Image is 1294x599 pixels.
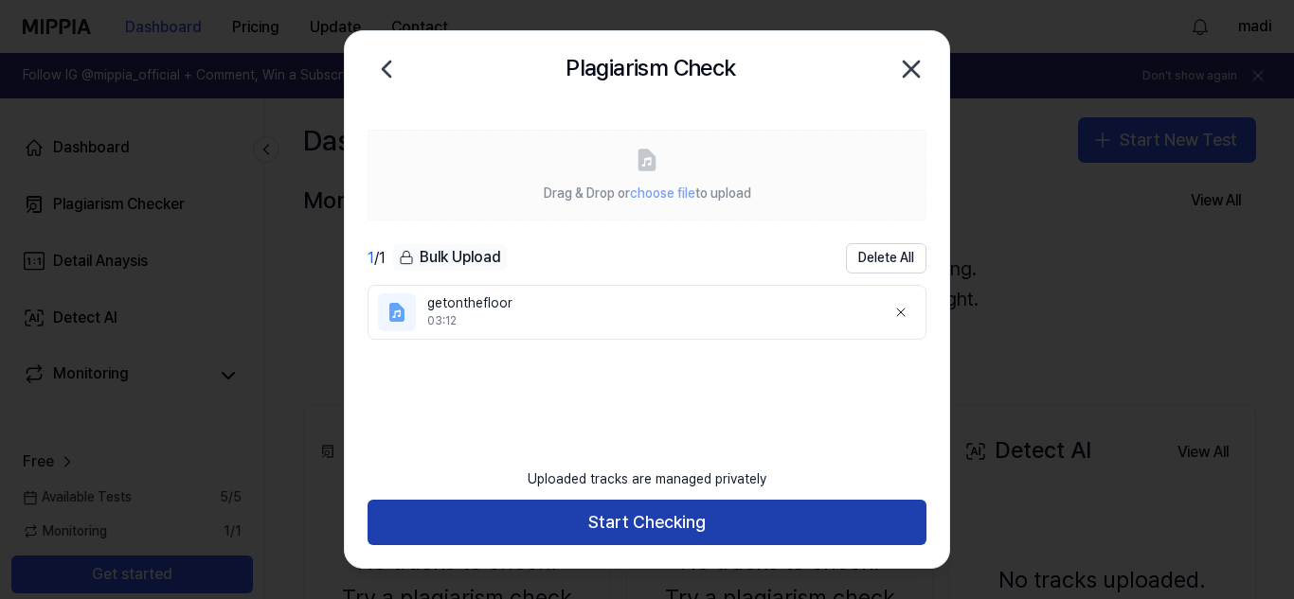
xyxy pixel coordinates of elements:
[544,185,751,201] span: Drag & Drop or to upload
[393,244,507,271] div: Bulk Upload
[630,185,695,201] span: choose file
[368,247,386,270] div: / 1
[368,249,374,267] span: 1
[566,50,735,86] h2: Plagiarism Check
[368,500,926,545] button: Start Checking
[516,459,778,501] div: Uploaded tracks are managed privately
[427,294,871,313] div: getonthefloor
[427,313,871,329] div: 03:12
[846,243,926,273] button: Delete All
[393,244,507,272] button: Bulk Upload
